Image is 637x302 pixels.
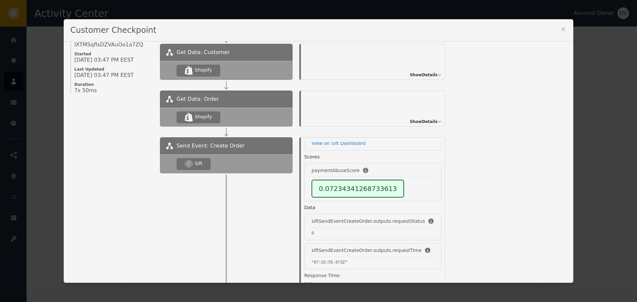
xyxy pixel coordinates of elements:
span: [DATE] 03:47 PM EEST [74,72,134,79]
div: siftSendEventCreateOrder.outputs.requestTime [312,247,422,254]
span: Show Details [410,119,438,125]
span: shopify-anon-session-lXTMSqflsDZVAuOo1a7ZQ [74,35,153,48]
pre: 0 [312,230,434,236]
span: Get Data: Customer [177,48,230,56]
span: Get Data: Order [177,95,219,103]
div: Customer Checkpoint [64,19,573,41]
span: Send Event: Create Order [177,142,245,150]
span: Show Details [410,72,438,78]
div: Response Time: [304,272,442,281]
div: 293 ms [304,281,442,288]
div: Shopify [195,67,212,74]
div: Scores [304,153,320,160]
span: Last Updated [74,67,153,72]
span: Started [74,51,153,57]
div: Data [304,204,315,211]
span: [DATE] 03:47 PM EEST [74,57,134,63]
div: siftSendEventCreateOrder.outputs.requestStatus [312,218,425,225]
div: Sift [195,160,202,167]
a: View on Sift Dashboard [312,140,434,147]
div: Shopify [195,113,212,120]
span: 7s 50ms [74,87,97,94]
pre: "07:32:55.673Z" [312,260,434,266]
div: paymentAbuseScore [312,167,360,174]
span: Duration [74,82,153,87]
div: 0.07234341268733613 [312,180,404,198]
